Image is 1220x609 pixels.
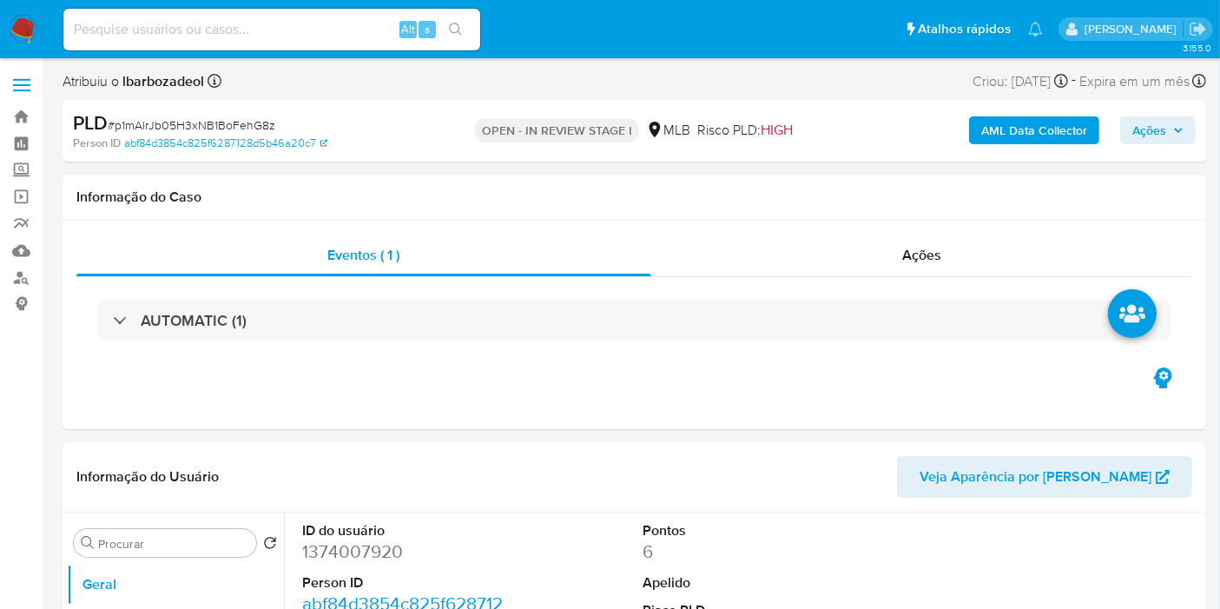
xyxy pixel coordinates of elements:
dt: Pontos [643,521,853,540]
span: Ações [1132,116,1166,144]
button: Retornar ao pedido padrão [263,536,277,555]
button: Procurar [81,536,95,550]
a: Sair [1189,20,1207,38]
span: Risco PLD: [697,121,793,140]
div: MLB [646,121,690,140]
input: Pesquise usuários ou casos... [63,18,480,41]
a: abf84d3854c825f6287128d5b46a20c7 [124,136,327,151]
dt: Apelido [643,573,853,592]
span: Eventos ( 1 ) [327,245,399,265]
button: Veja Aparência por [PERSON_NAME] [897,456,1192,498]
b: lbarbozadeol [119,71,204,91]
span: # p1mAlrJb05H3xNB1BoFehG8z [108,116,275,134]
button: AML Data Collector [969,116,1099,144]
h1: Informação do Usuário [76,468,219,486]
a: Notificações [1028,22,1043,36]
span: Atalhos rápidos [918,20,1011,38]
span: Expira em um mês [1079,72,1190,91]
b: PLD [73,109,108,136]
dd: 1374007920 [302,539,512,564]
input: Procurar [98,536,249,552]
p: lucas.barboza@mercadolivre.com [1085,21,1183,37]
b: Person ID [73,136,121,151]
span: s [425,21,430,37]
dt: Person ID [302,573,512,592]
button: Ações [1120,116,1196,144]
dt: ID do usuário [302,521,512,540]
p: OPEN - IN REVIEW STAGE I [475,118,639,142]
button: search-icon [438,17,473,42]
span: Alt [401,21,415,37]
h3: AUTOMATIC (1) [141,311,247,330]
span: HIGH [761,120,793,140]
span: Ações [902,245,941,265]
dd: 6 [643,539,853,564]
button: Geral [67,564,284,606]
span: Veja Aparência por [PERSON_NAME] [920,456,1151,498]
span: - [1072,70,1076,93]
h1: Informação do Caso [76,189,1192,206]
div: Criou: [DATE] [973,70,1068,93]
b: AML Data Collector [981,116,1087,144]
span: Atribuiu o [63,72,204,91]
div: AUTOMATIC (1) [97,301,1171,341]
